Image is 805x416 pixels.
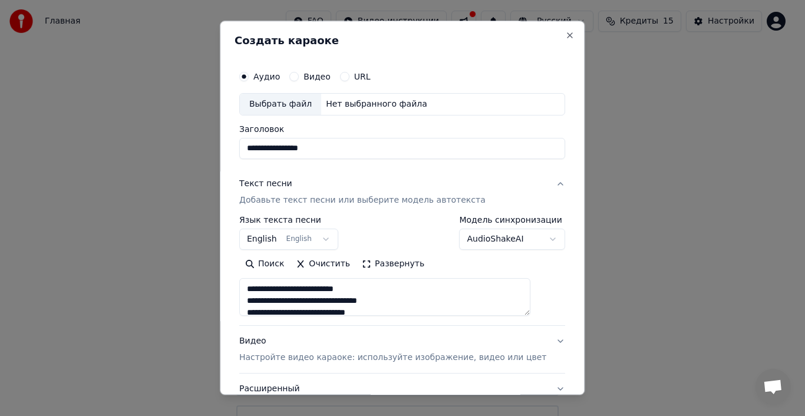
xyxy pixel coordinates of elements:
[235,35,570,46] h2: Создать караоке
[239,255,290,273] button: Поиск
[460,216,566,224] label: Модель синхронизации
[239,169,565,216] button: Текст песниДобавьте текст песни или выберите модель автотекста
[239,194,486,206] p: Добавьте текст песни или выберите модель автотекста
[303,72,331,81] label: Видео
[356,255,430,273] button: Развернуть
[239,352,546,364] p: Настройте видео караоке: используйте изображение, видео или цвет
[239,125,565,133] label: Заголовок
[291,255,357,273] button: Очистить
[321,98,432,110] div: Нет выбранного файла
[239,216,565,325] div: Текст песниДобавьте текст песни или выберите модель автотекста
[239,178,292,190] div: Текст песни
[239,216,338,224] label: Язык текста песни
[239,374,565,404] button: Расширенный
[239,326,565,373] button: ВидеоНастройте видео караоке: используйте изображение, видео или цвет
[253,72,280,81] label: Аудио
[239,335,546,364] div: Видео
[354,72,371,81] label: URL
[240,94,321,115] div: Выбрать файл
